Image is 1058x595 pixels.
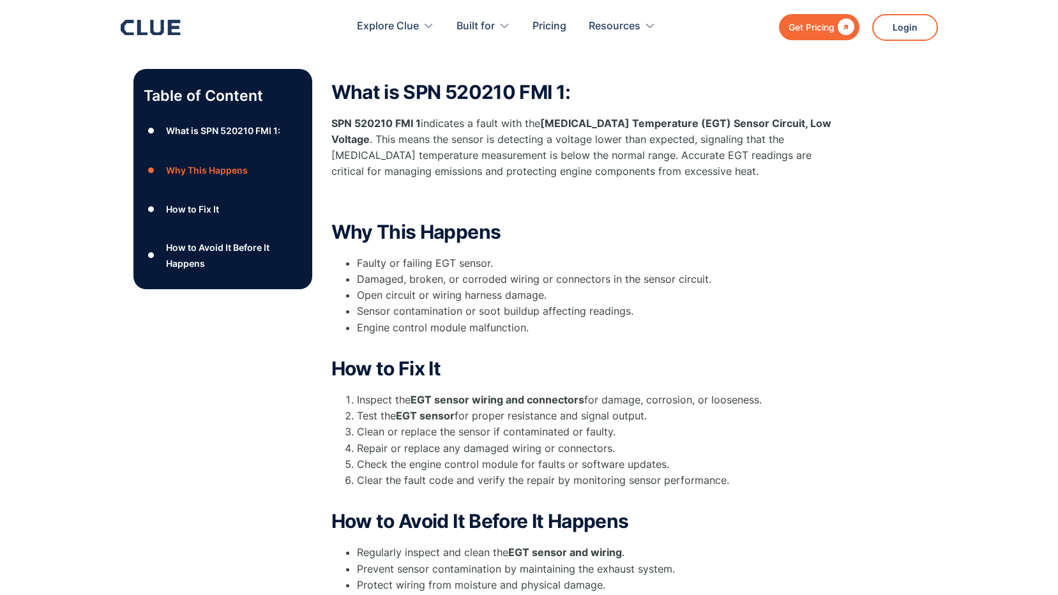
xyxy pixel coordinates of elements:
li: Inspect the for damage, corrosion, or looseness. [357,392,842,408]
div: Why This Happens [166,162,248,178]
strong: EGT sensor [396,409,455,422]
p: Table of Content [144,86,302,106]
div: Resources [589,6,640,47]
div: ● [144,121,159,140]
li: Check the engine control module for faults or software updates. [357,456,842,472]
a: ●How to Fix It [144,200,302,219]
li: Test the for proper resistance and signal output. [357,408,842,424]
strong: EGT sensor and wiring [508,546,622,559]
li: Faulty or failing EGT sensor. [357,255,842,271]
li: Protect wiring from moisture and physical damage. [357,577,842,593]
div: ● [144,200,159,219]
a: ●Why This Happens [144,160,302,179]
div: Explore Clue [357,6,434,47]
li: Repair or replace any damaged wiring or connectors. [357,441,842,456]
li: Prevent sensor contamination by maintaining the exhaust system. [357,561,842,577]
strong: How to Avoid It Before It Happens [331,509,629,532]
div: ● [144,160,159,179]
strong: How to Fix It [331,357,441,380]
a: ●How to Avoid It Before It Happens [144,239,302,271]
li: Sensor contamination or soot buildup affecting readings. [357,303,842,319]
strong: Why This Happens [331,220,501,243]
p: indicates a fault with the . This means the sensor is detecting a voltage lower than expected, si... [331,116,842,180]
li: Clean or replace the sensor if contaminated or faulty. [357,424,842,440]
strong: EGT sensor wiring and connectors [411,393,584,406]
div: Resources [589,6,656,47]
li: Open circuit or wiring harness damage. [357,287,842,303]
div: Built for [457,6,510,47]
a: ●What is SPN 520210 FMI 1: [144,121,302,140]
div: Get Pricing [789,19,835,35]
div: How to Avoid It Before It Happens [166,239,301,271]
li: Clear the fault code and verify the repair by monitoring sensor performance. [357,472,842,504]
li: Regularly inspect and clean the . [357,545,842,561]
div: How to Fix It [166,201,219,217]
div:  [835,19,854,35]
strong: SPN 520210 FMI 1 [331,117,421,130]
strong: What is SPN 520210 FMI 1: [331,80,571,103]
strong: [MEDICAL_DATA] Temperature (EGT) Sensor Circuit, Low Voltage [331,117,831,146]
div: ● [144,246,159,265]
div: Explore Clue [357,6,419,47]
a: Pricing [533,6,566,47]
a: Login [872,14,938,41]
a: Get Pricing [779,14,859,40]
li: Engine control module malfunction. [357,320,842,352]
p: ‍ [331,193,842,209]
div: What is SPN 520210 FMI 1: [166,123,280,139]
div: Built for [457,6,495,47]
li: Damaged, broken, or corroded wiring or connectors in the sensor circuit. [357,271,842,287]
